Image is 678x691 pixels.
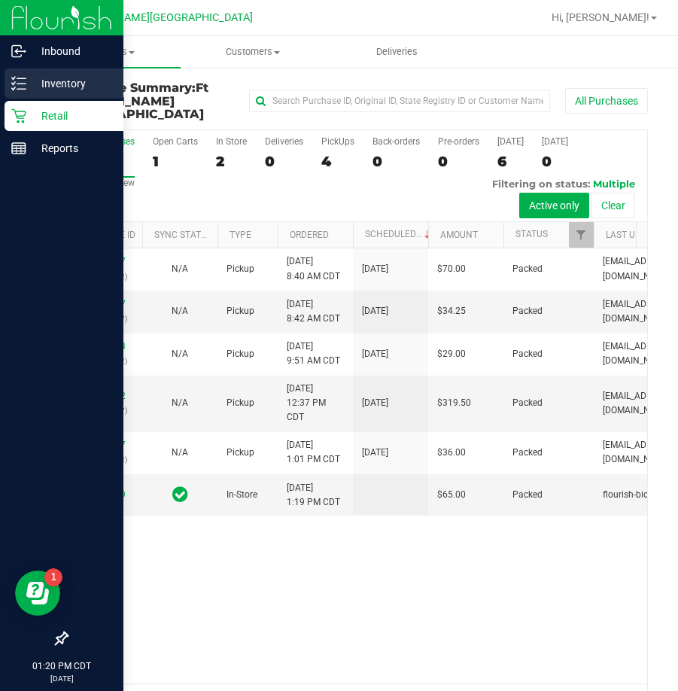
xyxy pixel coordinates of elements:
a: Sync Status [154,230,212,240]
span: [DATE] 8:40 AM CDT [287,254,340,283]
span: $70.00 [437,262,466,276]
div: 6 [497,153,524,170]
span: [DATE] 9:51 AM CDT [287,339,340,368]
div: In Store [216,136,247,147]
span: Packed [512,446,543,460]
span: Not Applicable [172,349,188,359]
p: Inventory [26,75,117,93]
span: Pickup [227,262,254,276]
button: N/A [172,304,188,318]
div: Pre-orders [438,136,479,147]
div: Deliveries [265,136,303,147]
span: Packed [512,262,543,276]
a: Amount [440,230,478,240]
a: Filter [569,222,594,248]
button: N/A [172,446,188,460]
a: Customers [181,36,325,68]
span: Customers [181,45,324,59]
div: 2 [216,153,247,170]
span: [DATE] [362,262,388,276]
div: Open Carts [153,136,198,147]
span: [DATE] 12:37 PM CDT [287,382,344,425]
span: Filtering on status: [492,178,590,190]
span: Packed [512,488,543,502]
span: Pickup [227,304,254,318]
button: Clear [591,193,635,218]
inline-svg: Retail [11,108,26,123]
button: N/A [172,262,188,276]
p: [DATE] [7,673,117,684]
span: Not Applicable [172,263,188,274]
p: Retail [26,107,117,125]
a: Scheduled [365,229,433,239]
span: [DATE] [362,396,388,410]
span: Hi, [PERSON_NAME]! [552,11,649,23]
span: Ft [PERSON_NAME][GEOGRAPHIC_DATA] [54,11,253,24]
iframe: Resource center unread badge [44,568,62,586]
a: Type [230,230,251,240]
a: Ordered [290,230,329,240]
span: Not Applicable [172,397,188,408]
h3: Purchase Summary: [66,81,249,121]
iframe: Resource center [15,571,60,616]
span: Pickup [227,347,254,361]
span: [DATE] 8:42 AM CDT [287,297,340,326]
a: Status [515,229,548,239]
span: [DATE] [362,446,388,460]
span: Pickup [227,396,254,410]
div: PickUps [321,136,354,147]
button: N/A [172,347,188,361]
span: Ft [PERSON_NAME][GEOGRAPHIC_DATA] [66,81,208,121]
span: Packed [512,396,543,410]
span: [DATE] 1:19 PM CDT [287,481,340,510]
inline-svg: Reports [11,141,26,156]
span: Pickup [227,446,254,460]
span: $65.00 [437,488,466,502]
span: Packed [512,347,543,361]
span: In Sync [172,484,188,505]
span: Packed [512,304,543,318]
span: [DATE] [362,347,388,361]
div: 1 [153,153,198,170]
inline-svg: Inventory [11,76,26,91]
span: $29.00 [437,347,466,361]
p: Reports [26,139,117,157]
button: All Purchases [565,88,648,114]
span: $36.00 [437,446,466,460]
div: [DATE] [542,136,568,147]
p: 01:20 PM CDT [7,659,117,673]
span: In-Store [227,488,257,502]
span: [DATE] [362,304,388,318]
span: Multiple [593,178,635,190]
div: 0 [265,153,303,170]
a: Deliveries [325,36,470,68]
span: Not Applicable [172,306,188,316]
span: Deliveries [356,45,438,59]
span: $319.50 [437,396,471,410]
div: 4 [321,153,354,170]
div: 0 [438,153,479,170]
div: 0 [372,153,420,170]
div: 0 [542,153,568,170]
p: Inbound [26,42,117,60]
button: Active only [519,193,589,218]
span: Not Applicable [172,447,188,458]
inline-svg: Inbound [11,44,26,59]
button: N/A [172,396,188,410]
span: [DATE] 1:01 PM CDT [287,438,340,467]
div: [DATE] [497,136,524,147]
input: Search Purchase ID, Original ID, State Registry ID or Customer Name... [249,90,550,112]
span: $34.25 [437,304,466,318]
div: Back-orders [372,136,420,147]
